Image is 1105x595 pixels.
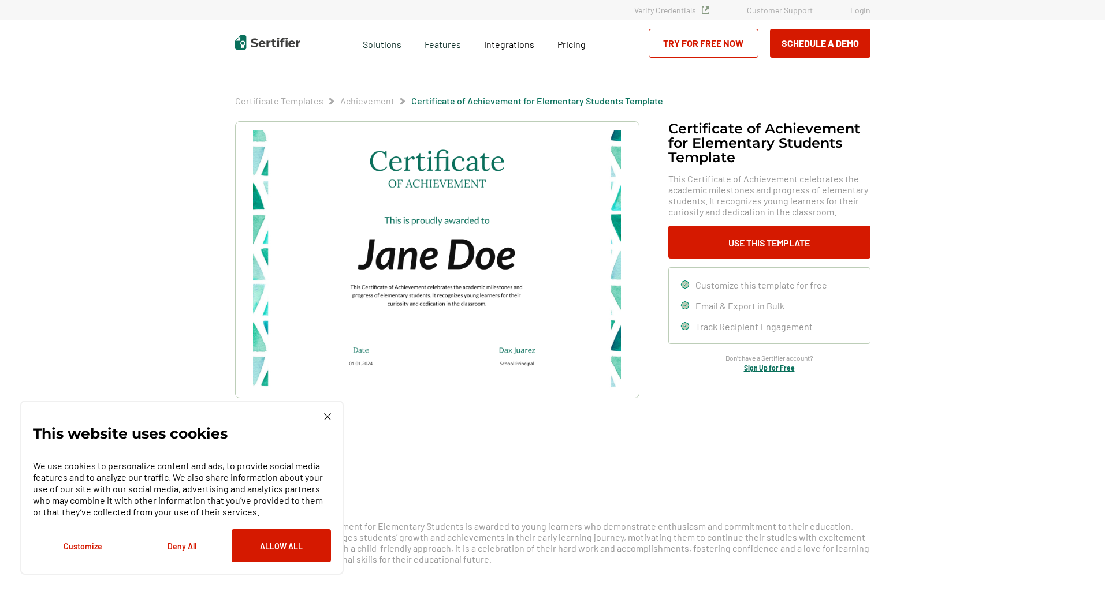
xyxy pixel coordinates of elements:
span: Certificate Templates [235,95,323,107]
span: Integrations [484,39,534,50]
iframe: Chat Widget [1047,540,1105,595]
img: Verified [702,6,709,14]
span: Solutions [363,36,401,50]
a: Certificate Templates [235,95,323,106]
span: This Certificate of Achievement celebrates the academic milestones and progress of elementary stu... [668,173,870,217]
span: Features [425,36,461,50]
p: This website uses cookies [33,428,228,439]
button: Allow All [232,529,331,562]
span: Track Recipient Engagement [695,321,813,332]
p: We use cookies to personalize content and ads, to provide social media features and to analyze ou... [33,460,331,518]
span: Customize this template for free [695,279,827,290]
a: Try for Free Now [649,29,758,58]
span: Don’t have a Sertifier account? [725,353,813,364]
span: The Certificate of Achievement for Elementary Students is awarded to young learners who demonstra... [235,521,869,564]
a: Login [850,5,870,15]
a: Sign Up for Free [744,364,795,372]
a: Customer Support [747,5,813,15]
span: Achievement [340,95,395,107]
span: Email & Export in Bulk [695,300,784,311]
h1: Certificate of Achievement for Elementary Students Template [668,121,870,164]
button: Use This Template [668,226,870,259]
img: Sertifier | Digital Credentialing Platform [235,35,300,50]
a: Certificate of Achievement for Elementary Students Template [411,95,663,106]
a: Integrations [484,36,534,50]
span: Pricing [557,39,586,50]
div: Breadcrumb [235,95,663,107]
button: Schedule a Demo [770,29,870,58]
img: Cookie Popup Close [324,413,331,420]
img: Certificate of Achievement for Elementary Students Template [253,130,620,390]
button: Customize [33,529,132,562]
a: Achievement [340,95,395,106]
button: Deny All [132,529,232,562]
a: Pricing [557,36,586,50]
span: Certificate of Achievement for Elementary Students Template [411,95,663,107]
a: Verify Credentials [634,5,709,15]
